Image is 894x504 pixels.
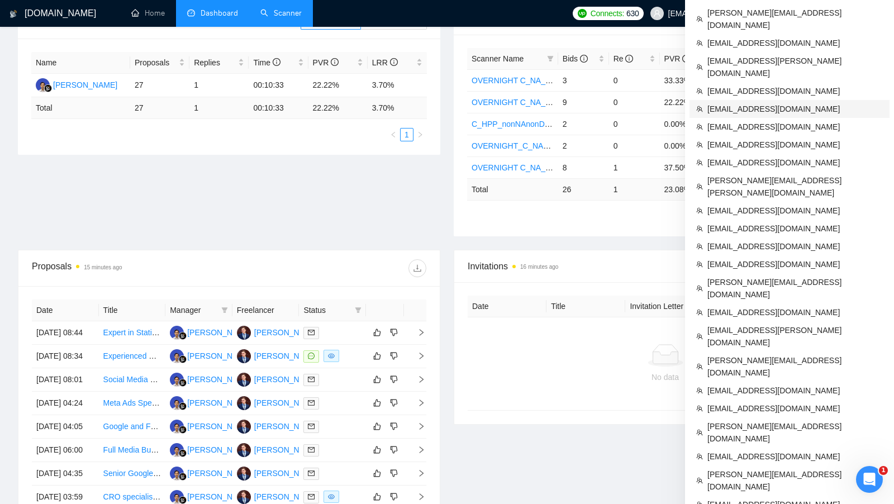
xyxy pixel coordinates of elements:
button: right [413,128,427,141]
span: [EMAIL_ADDRESS][PERSON_NAME][DOMAIN_NAME] [707,55,883,79]
span: team [696,333,703,340]
td: 0 [609,113,660,135]
div: No data [477,371,854,383]
td: 23.08 % [660,178,711,200]
span: like [373,422,381,431]
span: team [696,309,703,316]
span: [PERSON_NAME][EMAIL_ADDRESS][DOMAIN_NAME] [707,276,883,301]
span: filter [545,50,556,67]
img: upwork-logo.png [578,9,587,18]
img: SM [237,326,251,340]
span: [EMAIL_ADDRESS][DOMAIN_NAME] [707,306,883,318]
td: 0 [609,69,660,91]
td: 0.00% [660,113,711,135]
span: [PERSON_NAME][EMAIL_ADDRESS][DOMAIN_NAME] [707,468,883,493]
span: Invitations [468,259,862,273]
div: [PERSON_NAME] [187,397,251,409]
span: team [696,225,703,232]
span: filter [355,307,362,313]
a: Expert in Static Ad Design for Meta Ecommerce Product [103,328,298,337]
th: Title [99,299,166,321]
td: 0 [609,135,660,156]
td: Expert in Static Ad Design for Meta Ecommerce Product [99,321,166,345]
img: SM [237,467,251,481]
span: Status [303,304,350,316]
td: [DATE] 04:05 [32,415,99,439]
span: [EMAIL_ADDRESS][DOMAIN_NAME] [707,240,883,253]
a: OVERNIGHT C_NA_IN_meta_EX_facebook, instagram, ppc_BH_26+_BF_500+ [472,163,750,172]
td: 00:10:33 [249,74,308,97]
span: download [409,264,426,273]
span: like [373,445,381,454]
td: Meta Ads Specialist – Campaign Optimization + Client Communication [99,392,166,415]
a: FR[PERSON_NAME] [170,374,251,383]
span: right [408,422,425,430]
a: Meta Ads Specialist – Campaign Optimization + Client Communication [103,398,347,407]
img: gigradar-bm.png [179,332,187,340]
span: team [696,207,703,214]
img: FR [170,420,184,434]
button: like [370,373,384,386]
span: [PERSON_NAME][EMAIL_ADDRESS][PERSON_NAME][DOMAIN_NAME] [707,174,883,199]
div: [PERSON_NAME] [187,420,251,432]
span: [EMAIL_ADDRESS][DOMAIN_NAME] [707,402,883,415]
div: [PERSON_NAME] [187,467,251,479]
img: SM [237,396,251,410]
span: info-circle [331,58,339,66]
span: team [696,405,703,412]
div: [PERSON_NAME] [254,326,318,339]
td: 3.70% [368,74,427,97]
a: OVERNIGHT_C_NA_IN_facebook ad_EX__BH_26+_BF_500+ [472,141,691,150]
span: like [373,375,381,384]
button: dislike [387,420,401,433]
span: [EMAIL_ADDRESS][PERSON_NAME][DOMAIN_NAME] [707,324,883,349]
span: 630 [626,7,639,20]
a: SM[PERSON_NAME] [237,374,318,383]
span: [EMAIL_ADDRESS][DOMAIN_NAME] [707,450,883,463]
img: SM [237,349,251,363]
button: like [370,396,384,410]
span: Manager [170,304,217,316]
th: Name [31,52,130,74]
img: gigradar-bm.png [179,402,187,410]
td: 9 [558,91,609,113]
span: Connects: [591,7,624,20]
span: mail [308,470,315,477]
a: SM[PERSON_NAME] [237,421,318,430]
div: [PERSON_NAME] [254,397,318,409]
button: left [387,128,400,141]
span: info-circle [273,58,280,66]
a: 1 [401,129,413,141]
div: [PERSON_NAME] [254,491,318,503]
span: team [696,183,703,190]
a: FR[PERSON_NAME] [170,492,251,501]
a: SM[PERSON_NAME] [237,468,318,477]
span: like [373,328,381,337]
li: Previous Page [387,128,400,141]
td: Google and Facebook Paid Ads Specialist [99,415,166,439]
a: FR[PERSON_NAME] [170,468,251,477]
a: Full Media Buyer for Meta Ads and Client Onboarding [103,445,289,454]
td: 27 [130,97,189,119]
span: mail [308,493,315,500]
span: dislike [390,328,398,337]
td: Total [31,97,130,119]
span: mail [308,423,315,430]
a: SM[PERSON_NAME] [237,398,318,407]
span: team [696,477,703,484]
span: [EMAIL_ADDRESS][DOMAIN_NAME] [707,139,883,151]
td: 00:10:33 [249,97,308,119]
a: SM[PERSON_NAME] [237,327,318,336]
span: 1 [879,466,888,475]
span: dislike [390,492,398,501]
span: mail [308,376,315,383]
span: team [696,243,703,250]
button: dislike [387,490,401,503]
div: Proposals [32,259,229,277]
td: 2 [558,113,609,135]
td: 0.00% [660,135,711,156]
div: [PERSON_NAME] [187,373,251,386]
span: dislike [390,398,398,407]
span: team [696,106,703,112]
img: gigradar-bm.png [179,473,187,481]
